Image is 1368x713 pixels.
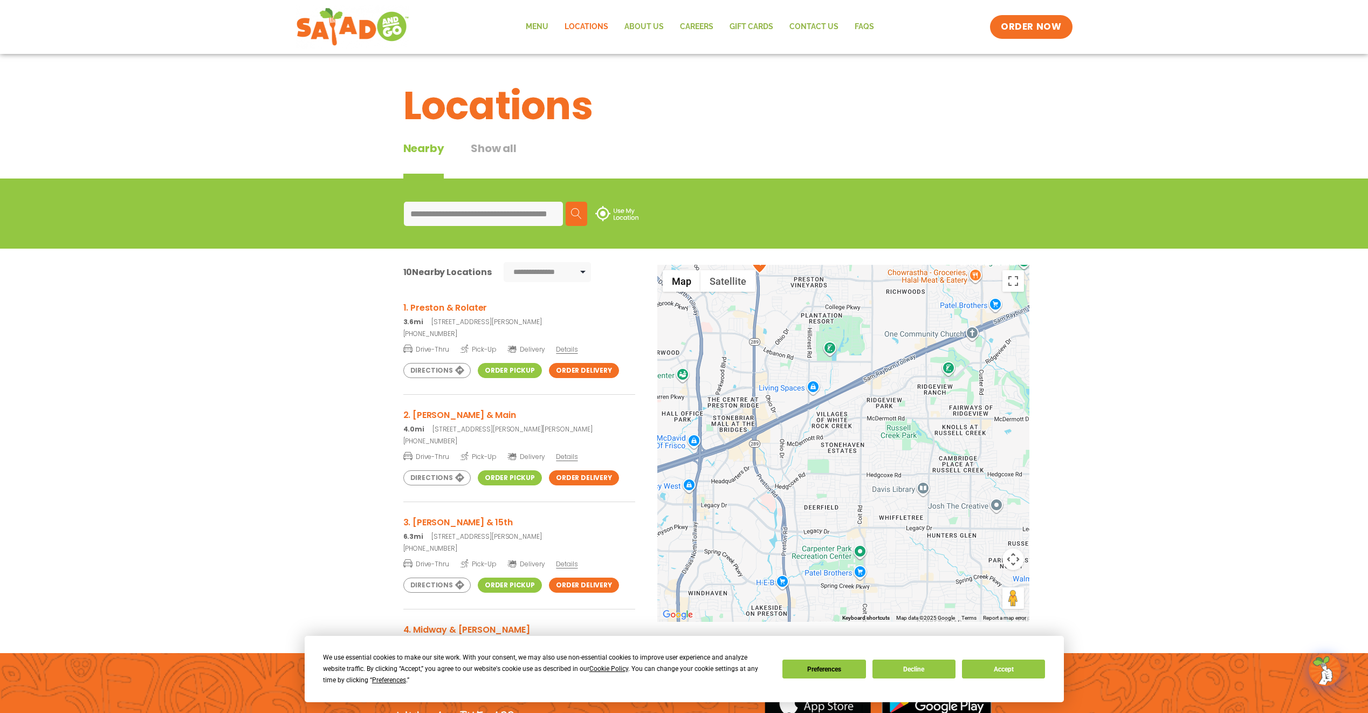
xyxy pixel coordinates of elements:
[507,559,545,569] span: Delivery
[660,608,696,622] img: Google
[518,15,556,39] a: Menu
[556,15,616,39] a: Locations
[872,660,955,678] button: Decline
[460,558,497,569] span: Pick-Up
[403,436,635,446] a: [PHONE_NUMBER]
[478,363,542,378] a: Order Pickup
[403,301,635,314] h3: 1. Preston & Rolater
[372,676,406,684] span: Preferences
[1002,549,1024,570] button: Map camera controls
[403,558,449,569] span: Drive-Thru
[556,345,578,354] span: Details
[962,660,1045,678] button: Accept
[403,301,635,327] a: 1. Preston & Rolater 3.6mi[STREET_ADDRESS][PERSON_NAME]
[296,5,410,49] img: new-SAG-logo-768×292
[556,452,578,461] span: Details
[403,578,471,593] a: Directions
[961,615,977,621] a: Terms (opens in new tab)
[403,516,635,541] a: 3. [PERSON_NAME] & 15th 6.3mi[STREET_ADDRESS][PERSON_NAME]
[460,451,497,462] span: Pick-Up
[782,660,865,678] button: Preferences
[700,270,755,292] button: Show satellite imagery
[896,615,955,621] span: Map data ©2025 Google
[403,532,423,541] strong: 6.3mi
[305,636,1064,702] div: Cookie Consent Prompt
[571,208,582,219] img: search.svg
[403,424,424,434] strong: 4.0mi
[595,206,638,221] img: use-location.svg
[1001,20,1061,33] span: ORDER NOW
[403,317,423,326] strong: 3.6mi
[518,15,882,39] nav: Menu
[616,15,672,39] a: About Us
[589,665,628,673] span: Cookie Policy
[403,532,635,541] p: [STREET_ADDRESS][PERSON_NAME]
[781,15,847,39] a: Contact Us
[549,470,619,485] a: Order Delivery
[323,652,769,686] div: We use essential cookies to make our site work. With your consent, we may also use non-essential ...
[1002,270,1024,292] button: Toggle fullscreen view
[721,15,781,39] a: GIFT CARDS
[556,559,578,568] span: Details
[549,363,619,378] a: Order Delivery
[990,15,1072,39] a: ORDER NOW
[478,578,542,593] a: Order Pickup
[403,266,413,278] span: 10
[403,470,471,485] a: Directions
[847,15,882,39] a: FAQs
[403,329,635,339] a: [PHONE_NUMBER]
[478,470,542,485] a: Order Pickup
[983,615,1026,621] a: Report a map error
[403,140,544,179] div: Tabbed content
[403,544,635,553] a: [PHONE_NUMBER]
[403,265,492,279] div: Nearby Locations
[403,344,449,354] span: Drive-Thru
[403,451,449,462] span: Drive-Thru
[403,424,635,434] p: [STREET_ADDRESS][PERSON_NAME][PERSON_NAME]
[1002,587,1024,609] button: Drag Pegman onto the map to open Street View
[403,556,635,569] a: Drive-Thru Pick-Up Delivery Details
[403,317,635,327] p: [STREET_ADDRESS][PERSON_NAME]
[403,623,635,636] h3: 4. Midway & [PERSON_NAME]
[403,516,635,529] h3: 3. [PERSON_NAME] & 15th
[460,344,497,354] span: Pick-Up
[403,341,635,354] a: Drive-Thru Pick-Up Delivery Details
[842,614,890,622] button: Keyboard shortcuts
[403,77,965,135] h1: Locations
[403,140,444,179] div: Nearby
[403,623,635,649] a: 4. Midway & [PERSON_NAME] 6.5mi[STREET_ADDRESS]
[403,448,635,462] a: Drive-Thru Pick-Up Delivery Details
[403,363,471,378] a: Directions
[403,408,635,434] a: 2. [PERSON_NAME] & Main 4.0mi[STREET_ADDRESS][PERSON_NAME][PERSON_NAME]
[507,452,545,462] span: Delivery
[663,270,700,292] button: Show street map
[1310,655,1340,685] img: wpChatIcon
[471,140,516,179] button: Show all
[507,345,545,354] span: Delivery
[403,408,635,422] h3: 2. [PERSON_NAME] & Main
[672,15,721,39] a: Careers
[660,608,696,622] a: Open this area in Google Maps (opens a new window)
[549,578,619,593] a: Order Delivery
